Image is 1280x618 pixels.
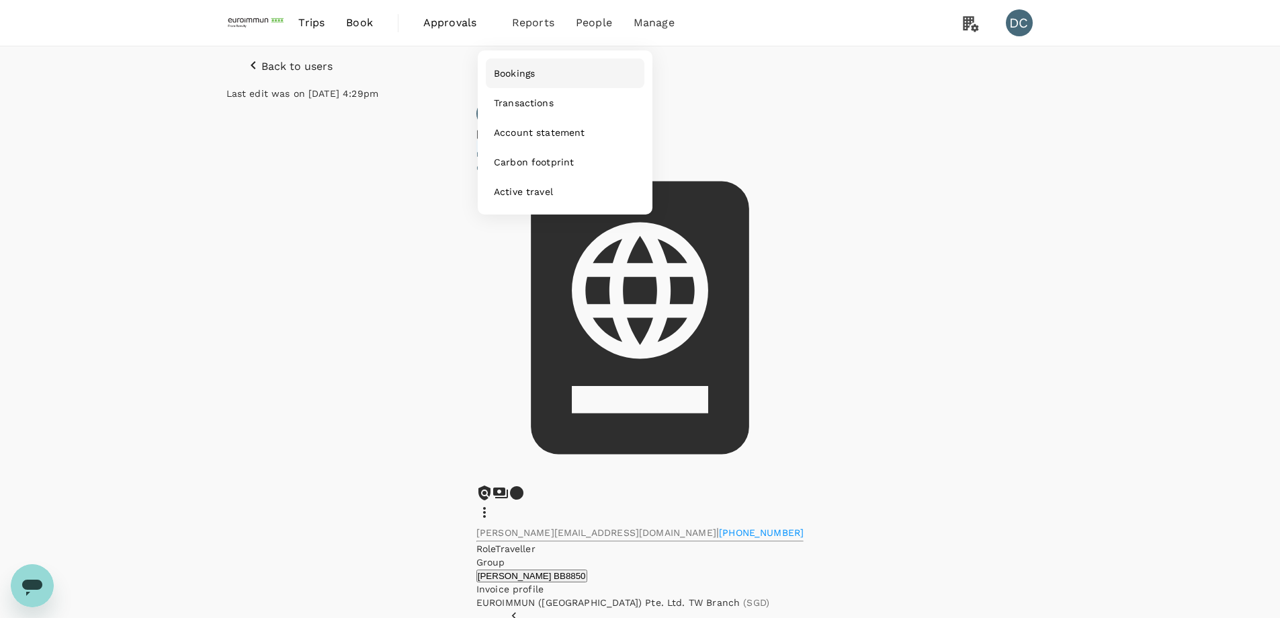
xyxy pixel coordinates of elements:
span: Traveller [495,543,535,554]
span: Transactions [494,96,554,110]
span: [PERSON_NAME] [476,128,554,139]
span: Carbon footprint [494,155,574,169]
span: Trips [298,15,325,31]
a: Carbon footprint [486,147,644,177]
p: Not invited [476,150,544,159]
img: EUROIMMUN (South East Asia) Pte. Ltd. [226,8,288,38]
div: DC [1006,9,1033,36]
span: Bookings [494,67,535,80]
span: ( SGD ) [743,597,769,608]
span: Role [476,543,496,554]
span: Account statement [494,126,585,139]
button: Back to users [226,46,351,87]
a: Transactions [486,88,644,118]
span: Group [476,557,505,568]
span: Invoice profile [476,584,544,594]
span: Reports [512,15,554,31]
span: Manage [634,15,675,31]
iframe: Button to launch messaging window [11,564,54,607]
a: Active travel [486,177,644,206]
span: Back to users [261,60,333,73]
span: [PERSON_NAME] BB8850 [478,571,586,581]
span: [PHONE_NUMBER] [719,527,804,538]
button: [PERSON_NAME] BB8850 [476,570,587,582]
p: Last edit was on [DATE] 4:29pm [226,87,1054,100]
span: Active travel [494,185,553,198]
span: People [576,15,612,31]
p: EUROIMMUN ([GEOGRAPHIC_DATA]) Pte. Ltd. TW Branch [476,596,804,609]
span: Book [346,15,373,31]
a: Bookings [486,59,644,88]
span: | [716,526,719,539]
a: Account statement [486,118,644,147]
span: [PERSON_NAME][EMAIL_ADDRESS][DOMAIN_NAME] [476,527,716,538]
span: Approvals [423,15,490,31]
